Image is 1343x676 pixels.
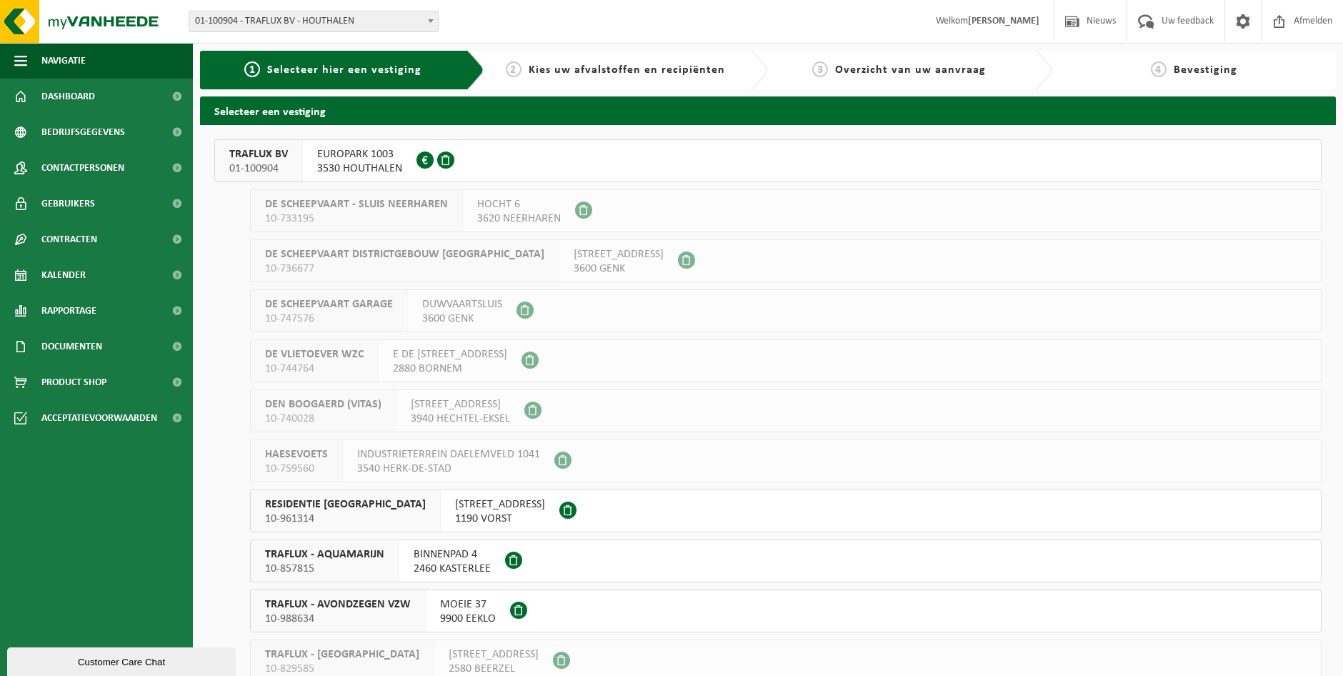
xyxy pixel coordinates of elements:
[265,462,328,476] span: 10-759560
[265,597,411,612] span: TRAFLUX - AVONDZEGEN VZW
[455,497,545,512] span: [STREET_ADDRESS]
[229,147,288,161] span: TRAFLUX BV
[265,547,384,562] span: TRAFLUX - AQUAMARIJN
[1174,64,1237,76] span: Bevestiging
[422,297,502,312] span: DUWVAARTSLUIS
[411,412,510,426] span: 3940 HECHTEL-EKSEL
[440,612,496,626] span: 9900 EEKLO
[449,647,539,662] span: [STREET_ADDRESS]
[393,362,507,376] span: 2880 BORNEM
[357,447,540,462] span: INDUSTRIETERREIN DAELEMVELD 1041
[265,647,419,662] span: TRAFLUX - [GEOGRAPHIC_DATA]
[250,489,1322,532] button: RESIDENTIE [GEOGRAPHIC_DATA] 10-961314 [STREET_ADDRESS]1190 VORST
[968,16,1039,26] strong: [PERSON_NAME]
[265,497,426,512] span: RESIDENTIE [GEOGRAPHIC_DATA]
[7,645,239,676] iframe: chat widget
[41,329,102,364] span: Documenten
[265,512,426,526] span: 10-961314
[229,161,288,176] span: 01-100904
[189,11,439,32] span: 01-100904 - TRAFLUX BV - HOUTHALEN
[189,11,438,31] span: 01-100904 - TRAFLUX BV - HOUTHALEN
[1151,61,1167,77] span: 4
[317,161,402,176] span: 3530 HOUTHALEN
[422,312,502,326] span: 3600 GENK
[812,61,828,77] span: 3
[529,64,725,76] span: Kies uw afvalstoffen en recipiënten
[265,347,364,362] span: DE VLIETOEVER WZC
[506,61,521,77] span: 2
[41,114,125,150] span: Bedrijfsgegevens
[265,212,448,226] span: 10-733195
[265,447,328,462] span: HAESEVOETS
[41,400,157,436] span: Acceptatievoorwaarden
[477,212,561,226] span: 3620 NEERHAREN
[265,297,393,312] span: DE SCHEEPVAART GARAGE
[265,247,544,262] span: DE SCHEEPVAART DISTRICTGEBOUW [GEOGRAPHIC_DATA]
[41,257,86,293] span: Kalender
[265,562,384,576] span: 10-857815
[449,662,539,676] span: 2580 BEERZEL
[265,362,364,376] span: 10-744764
[214,139,1322,182] button: TRAFLUX BV 01-100904 EUROPARK 10033530 HOUTHALEN
[477,197,561,212] span: HOCHT 6
[393,347,507,362] span: E DE [STREET_ADDRESS]
[265,312,393,326] span: 10-747576
[835,64,986,76] span: Overzicht van uw aanvraag
[414,562,491,576] span: 2460 KASTERLEE
[574,247,664,262] span: [STREET_ADDRESS]
[41,293,96,329] span: Rapportage
[440,597,496,612] span: MOEIE 37
[41,43,86,79] span: Navigatie
[357,462,540,476] span: 3540 HERK-DE-STAD
[265,612,411,626] span: 10-988634
[41,222,97,257] span: Contracten
[267,64,421,76] span: Selecteer hier een vestiging
[265,397,381,412] span: DEN BOOGAERD (VITAS)
[455,512,545,526] span: 1190 VORST
[265,197,448,212] span: DE SCHEEPVAART - SLUIS NEERHAREN
[317,147,402,161] span: EUROPARK 1003
[244,61,260,77] span: 1
[250,590,1322,632] button: TRAFLUX - AVONDZEGEN VZW 10-988634 MOEIE 379900 EEKLO
[265,412,381,426] span: 10-740028
[250,540,1322,582] button: TRAFLUX - AQUAMARIJN 10-857815 BINNENPAD 42460 KASTERLEE
[41,79,95,114] span: Dashboard
[574,262,664,276] span: 3600 GENK
[265,662,419,676] span: 10-829585
[411,397,510,412] span: [STREET_ADDRESS]
[41,150,124,186] span: Contactpersonen
[414,547,491,562] span: BINNENPAD 4
[200,96,1336,124] h2: Selecteer een vestiging
[41,186,95,222] span: Gebruikers
[265,262,544,276] span: 10-736677
[41,364,106,400] span: Product Shop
